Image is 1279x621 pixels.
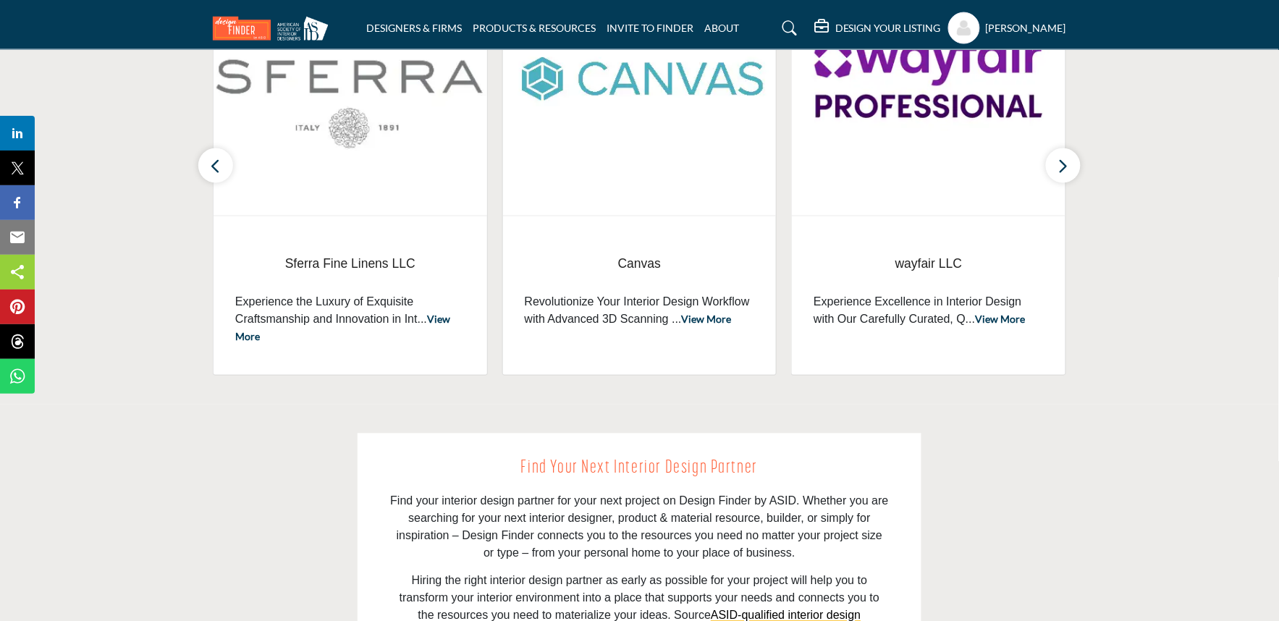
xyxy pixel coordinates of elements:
a: INVITE TO FINDER [607,22,693,34]
a: ABOUT [704,22,739,34]
button: Show hide supplier dropdown [948,12,980,44]
span: Sferra Fine Linens LLC [235,255,465,274]
a: Canvas [525,245,755,284]
p: Find your interior design partner for your next project on Design Finder by ASID. Whether you are... [390,493,889,562]
span: Canvas [525,255,755,274]
h5: DESIGN YOUR LISTING [835,22,941,35]
a: wayfair LLC [814,245,1044,284]
span: wayfair LLC [814,255,1044,274]
a: DESIGNERS & FIRMS [366,22,462,34]
a: PRODUCTS & RESOURCES [473,22,596,34]
p: Experience Excellence in Interior Design with Our Carefully Curated, Q... [814,294,1044,329]
h2: Find Your Next Interior Design Partner [390,455,889,483]
img: Site Logo [213,17,336,41]
a: View More [976,313,1026,326]
a: Sferra Fine Linens LLC [235,245,465,284]
a: View More [682,313,732,326]
h5: [PERSON_NAME] [986,21,1066,35]
p: Revolutionize Your Interior Design Workflow with Advanced 3D Scanning ... [525,294,755,329]
div: DESIGN YOUR LISTING [814,20,941,37]
p: Experience the Luxury of Exquisite Craftsmanship and Innovation in Int... [235,294,465,346]
a: Search [769,17,807,40]
a: View More [235,313,450,343]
